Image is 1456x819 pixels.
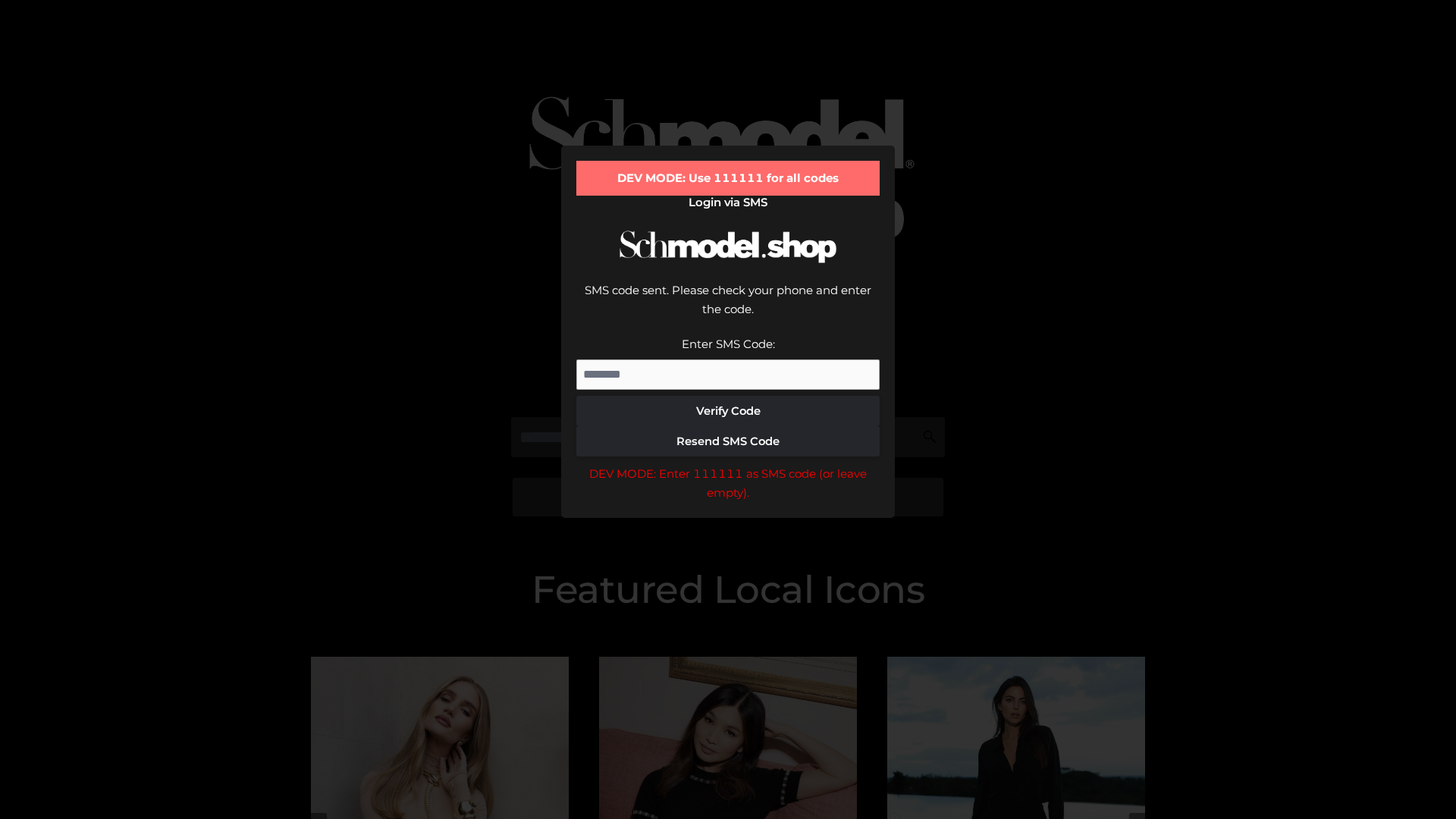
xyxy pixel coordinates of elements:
[576,196,880,209] h2: Login via SMS
[576,396,880,426] button: Verify Code
[576,426,880,457] button: Resend SMS Code
[576,281,880,334] div: SMS code sent. Please check your phone and enter the code.
[576,161,880,196] div: DEV MODE: Use 111111 for all codes
[682,337,775,351] label: Enter SMS Code:
[614,217,842,277] img: Schmodel Logo
[576,464,880,503] div: DEV MODE: Enter 111111 as SMS code (or leave empty).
